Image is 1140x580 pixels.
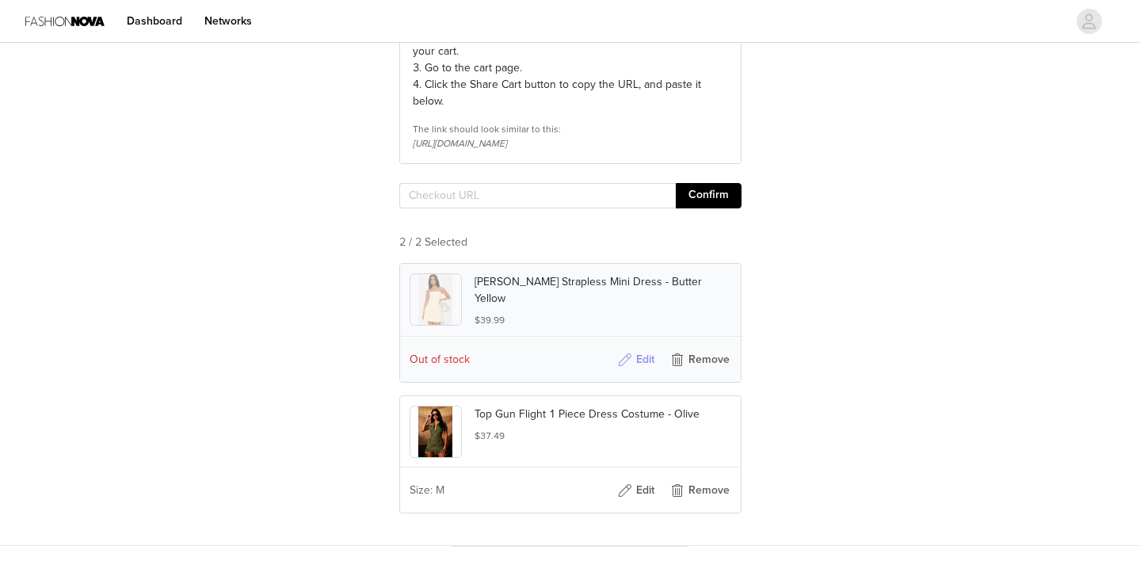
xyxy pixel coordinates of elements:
[413,136,728,151] div: [URL][DOMAIN_NAME]
[604,478,668,503] button: Edit
[399,234,467,250] span: 2 / 2 Selected
[413,122,728,136] div: The link should look similar to this:
[399,183,676,208] input: Checkout URL
[418,406,452,457] img: product image
[413,59,728,76] p: 3. Go to the cart page.
[1081,9,1096,34] div: avatar
[195,3,261,39] a: Networks
[668,347,731,372] button: Remove
[475,313,731,327] h5: $39.99
[668,478,731,503] button: Remove
[604,347,668,372] button: Edit
[25,3,105,39] img: Fashion Nova Logo
[117,3,192,39] a: Dashboard
[475,429,731,443] h5: $37.49
[410,482,444,498] span: Size: M
[413,76,728,109] p: 4. Click the Share Cart button to copy the URL, and paste it below.
[475,406,731,422] p: Top Gun Flight 1 Piece Dress Costume - Olive
[676,183,742,208] button: Confirm
[410,351,470,368] span: Out of stock
[475,273,731,307] p: [PERSON_NAME] Strapless Mini Dress - Butter Yellow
